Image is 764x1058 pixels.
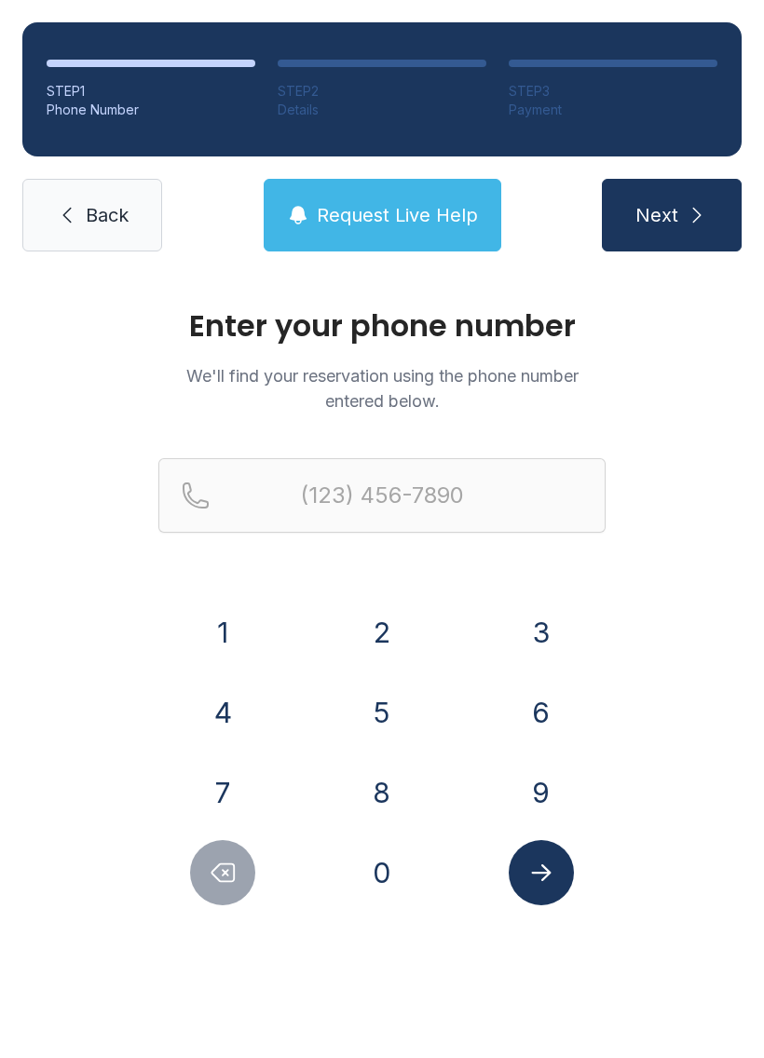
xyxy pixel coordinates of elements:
[190,840,255,905] button: Delete number
[190,760,255,825] button: 7
[349,840,415,905] button: 0
[349,760,415,825] button: 8
[158,363,606,414] p: We'll find your reservation using the phone number entered below.
[509,82,717,101] div: STEP 3
[47,82,255,101] div: STEP 1
[509,101,717,119] div: Payment
[278,101,486,119] div: Details
[635,202,678,228] span: Next
[349,680,415,745] button: 5
[158,458,606,533] input: Reservation phone number
[349,600,415,665] button: 2
[158,311,606,341] h1: Enter your phone number
[190,600,255,665] button: 1
[278,82,486,101] div: STEP 2
[47,101,255,119] div: Phone Number
[509,840,574,905] button: Submit lookup form
[509,680,574,745] button: 6
[509,760,574,825] button: 9
[190,680,255,745] button: 4
[86,202,129,228] span: Back
[317,202,478,228] span: Request Live Help
[509,600,574,665] button: 3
